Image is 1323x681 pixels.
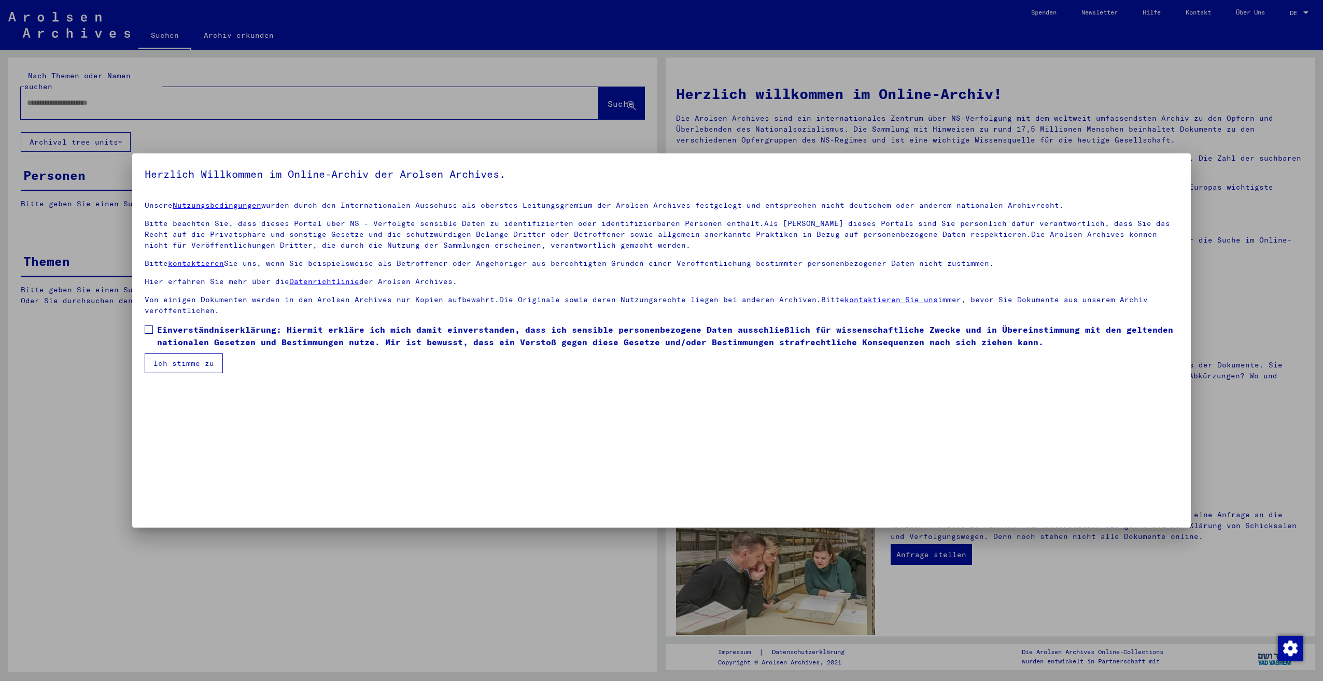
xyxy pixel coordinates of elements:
h5: Herzlich Willkommen im Online-Archiv der Arolsen Archives. [145,166,1178,182]
p: Bitte beachten Sie, dass dieses Portal über NS - Verfolgte sensible Daten zu identifizierten oder... [145,218,1178,251]
a: Datenrichtlinie [289,277,359,286]
a: kontaktieren [168,259,224,268]
p: Hier erfahren Sie mehr über die der Arolsen Archives. [145,276,1178,287]
span: Einverständniserklärung: Hiermit erkläre ich mich damit einverstanden, dass ich sensible personen... [157,323,1178,348]
img: Zustimmung ändern [1278,636,1303,661]
a: Nutzungsbedingungen [173,201,261,210]
p: Bitte Sie uns, wenn Sie beispielsweise als Betroffener oder Angehöriger aus berechtigten Gründen ... [145,258,1178,269]
p: Von einigen Dokumenten werden in den Arolsen Archives nur Kopien aufbewahrt.Die Originale sowie d... [145,294,1178,316]
button: Ich stimme zu [145,353,223,373]
p: Unsere wurden durch den Internationalen Ausschuss als oberstes Leitungsgremium der Arolsen Archiv... [145,200,1178,211]
a: kontaktieren Sie uns [845,295,938,304]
